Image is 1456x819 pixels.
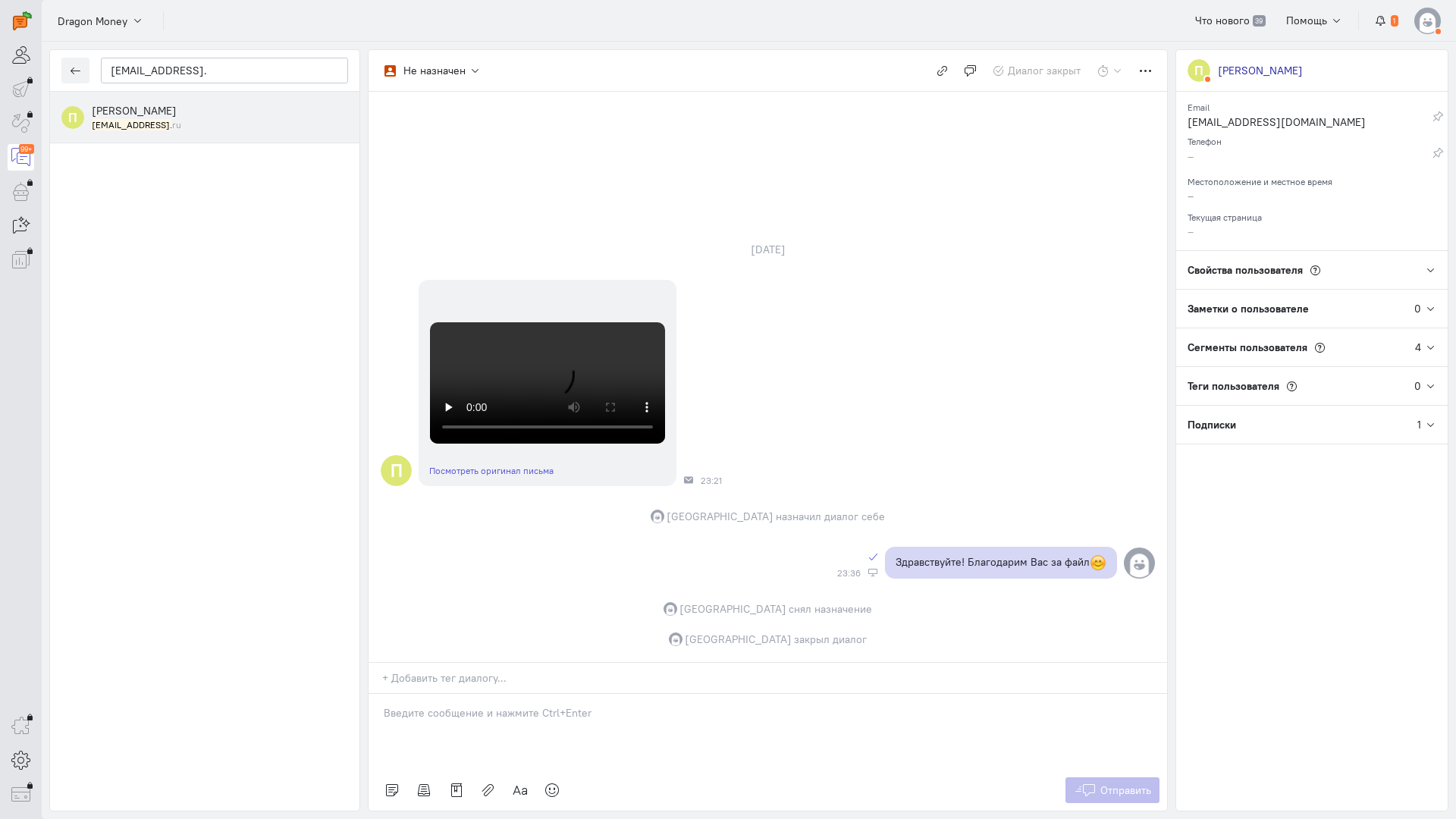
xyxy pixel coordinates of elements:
span: [GEOGRAPHIC_DATA] [667,509,773,524]
div: Почта [684,475,693,485]
text: П [68,109,77,125]
span: – [1188,189,1194,202]
span: закрыл диалог [794,632,867,647]
div: 99+ [19,144,34,154]
p: Здравствуйте! Благодарим Вас за файл [896,554,1106,572]
span: снял назначение [789,601,872,617]
span: 23:21 [701,475,722,486]
span: назначил диалог себе [776,509,885,524]
div: [EMAIL_ADDRESS][DOMAIN_NAME] [1188,115,1432,133]
text: П [1194,62,1203,78]
button: Помощь [1278,8,1351,33]
div: Заметки о пользователе [1176,290,1414,328]
span: Диалог закрыт [1008,64,1081,77]
span: Отправить [1100,783,1151,797]
button: Dragon Money [49,7,152,34]
div: Веб-панель [868,568,877,577]
span: 1 [1391,15,1398,27]
input: Поиск по имени, почте, телефону [101,58,348,83]
a: Что нового 39 [1187,8,1274,33]
small: x4ip4ik@yandex.ru [92,118,181,131]
span: Dragon Money [58,14,127,29]
text: П [391,459,403,481]
button: Диалог закрыт [984,58,1090,83]
div: Не назначен [403,63,466,78]
span: [GEOGRAPHIC_DATA] [685,632,792,647]
small: Email [1188,98,1210,113]
div: Текущая страница [1188,207,1436,224]
span: 39 [1253,15,1266,27]
span: Теги пользователя [1188,379,1279,393]
button: 1 [1367,8,1407,33]
div: 0 [1414,301,1421,316]
span: 23:36 [837,568,861,579]
div: – [1188,149,1432,168]
small: Телефон [1188,132,1222,147]
a: Посмотреть оригинал письма [429,465,554,476]
div: [PERSON_NAME] [1218,63,1303,78]
div: Местоположение и местное время [1188,171,1436,188]
span: Свойства пользователя [1188,263,1303,277]
span: Поздняков Дмитрий [92,104,177,118]
button: Отправить [1065,777,1160,803]
span: Что нового [1195,14,1250,27]
div: Подписки [1176,406,1417,444]
span: [GEOGRAPHIC_DATA] [679,601,786,617]
span: Сегменты пользователя [1188,340,1307,354]
div: [DATE] [734,239,802,260]
img: carrot-quest.svg [13,11,32,30]
img: default-v4.png [1414,8,1441,34]
mark: [EMAIL_ADDRESS]. [92,119,172,130]
button: Не назначен [376,58,489,83]
span: – [1188,224,1194,238]
a: 99+ [8,144,34,171]
span: Помощь [1286,14,1327,27]
span: :blush: [1090,554,1106,571]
